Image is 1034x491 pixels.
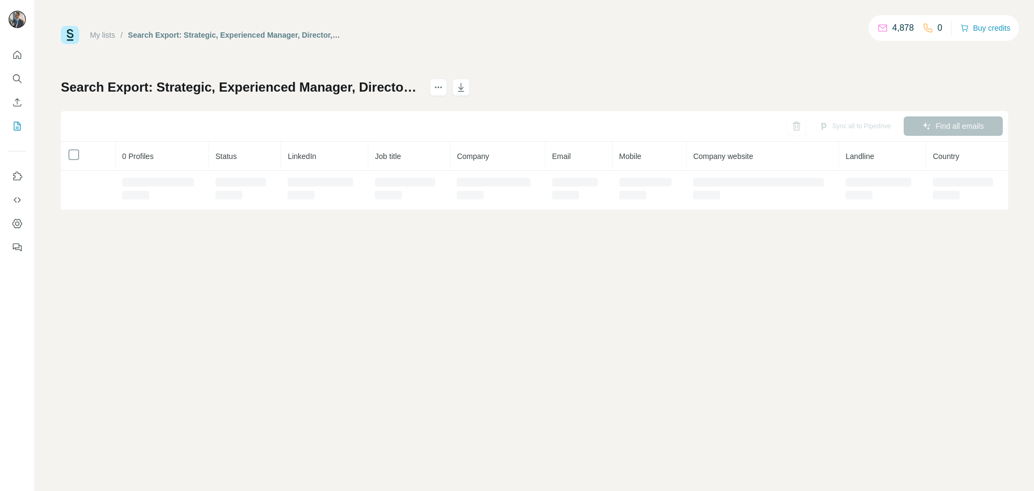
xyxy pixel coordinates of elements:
[9,69,26,88] button: Search
[457,152,489,161] span: Company
[9,167,26,186] button: Use Surfe on LinkedIn
[9,45,26,65] button: Quick start
[9,238,26,257] button: Feedback
[9,116,26,136] button: My lists
[430,79,447,96] button: actions
[61,26,79,44] img: Surfe Logo
[960,20,1010,36] button: Buy credits
[552,152,571,161] span: Email
[9,190,26,210] button: Use Surfe API
[215,152,237,161] span: Status
[90,31,115,39] a: My lists
[9,93,26,112] button: Enrich CSV
[938,22,942,34] p: 0
[693,152,753,161] span: Company website
[375,152,401,161] span: Job title
[9,11,26,28] img: Avatar
[933,152,959,161] span: Country
[61,79,420,96] h1: Search Export: Strategic, Experienced Manager, Director, Vice President, CXO, Owner / Partner, Bo...
[122,152,153,161] span: 0 Profiles
[128,30,342,40] div: Search Export: Strategic, Experienced Manager, Director, Vice President, CXO, Owner / Partner, Bo...
[846,152,874,161] span: Landline
[892,22,914,34] p: 4,878
[9,214,26,233] button: Dashboard
[121,30,123,40] li: /
[288,152,316,161] span: LinkedIn
[619,152,641,161] span: Mobile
